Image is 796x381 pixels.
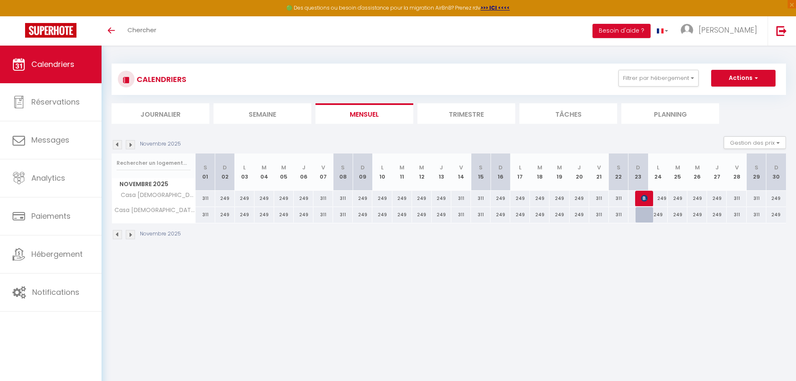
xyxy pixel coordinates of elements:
th: 04 [254,153,274,191]
p: Novembre 2025 [140,230,181,238]
th: 02 [215,153,235,191]
div: 249 [549,191,569,206]
abbr: L [519,164,521,171]
abbr: S [341,164,345,171]
th: 14 [451,153,471,191]
abbr: J [302,164,305,171]
div: 311 [727,191,746,206]
abbr: M [695,164,700,171]
th: 16 [491,153,510,191]
div: 249 [707,207,727,222]
span: Casa [DEMOGRAPHIC_DATA]ïwa | Spa privatif & détente romantique [113,207,197,213]
div: 311 [471,207,491,222]
abbr: M [537,164,542,171]
li: Tâches [519,103,617,124]
div: 311 [333,207,353,222]
div: 311 [313,191,333,206]
span: Messages [31,135,69,145]
th: 19 [549,153,569,191]
li: Journalier [112,103,209,124]
span: Réservations [31,97,80,107]
th: 08 [333,153,353,191]
div: 311 [747,207,766,222]
h3: CALENDRIERS [135,70,186,89]
th: 23 [628,153,648,191]
div: 249 [570,191,589,206]
abbr: M [399,164,404,171]
abbr: M [281,164,286,171]
li: Planning [621,103,719,124]
div: 249 [215,207,235,222]
div: 249 [766,207,786,222]
div: 249 [687,191,707,206]
div: 249 [668,191,687,206]
th: 28 [727,153,746,191]
div: 311 [451,207,471,222]
th: 07 [313,153,333,191]
div: 311 [333,191,353,206]
abbr: D [774,164,778,171]
div: 249 [392,207,412,222]
div: 311 [196,207,215,222]
th: 13 [432,153,451,191]
button: Gestion des prix [724,136,786,149]
abbr: D [361,164,365,171]
div: 311 [471,191,491,206]
span: [PERSON_NAME] [699,25,757,35]
button: Besoin d'aide ? [593,24,651,38]
span: Althani Odiaayeto [641,190,648,206]
img: logout [776,26,787,36]
div: 249 [707,191,727,206]
a: >>> ICI <<<< [481,4,510,11]
div: 249 [491,207,510,222]
abbr: M [557,164,562,171]
abbr: D [223,164,227,171]
th: 05 [274,153,294,191]
abbr: D [498,164,503,171]
div: 249 [530,191,549,206]
th: 22 [609,153,628,191]
abbr: V [459,164,463,171]
th: 29 [747,153,766,191]
div: 249 [412,191,432,206]
th: 18 [530,153,549,191]
div: 249 [274,207,294,222]
div: 249 [372,207,392,222]
div: 311 [313,207,333,222]
abbr: L [243,164,246,171]
div: 249 [372,191,392,206]
span: Hébergement [31,249,83,259]
div: 249 [648,207,668,222]
span: Casa [DEMOGRAPHIC_DATA]ïWA [113,191,197,200]
li: Semaine [214,103,311,124]
div: 311 [609,207,628,222]
abbr: J [440,164,443,171]
th: 12 [412,153,432,191]
abbr: V [597,164,601,171]
abbr: J [577,164,581,171]
span: Novembre 2025 [112,178,195,190]
div: 311 [609,191,628,206]
div: 249 [530,207,549,222]
th: 10 [372,153,392,191]
th: 20 [570,153,589,191]
abbr: V [735,164,739,171]
button: Filtrer par hébergement [618,70,699,87]
div: 249 [687,207,707,222]
a: ... [PERSON_NAME] [674,16,768,46]
th: 09 [353,153,372,191]
div: 249 [353,207,372,222]
th: 25 [668,153,687,191]
th: 24 [648,153,668,191]
div: 249 [412,207,432,222]
abbr: S [755,164,758,171]
abbr: S [479,164,483,171]
div: 311 [589,207,609,222]
div: 249 [491,191,510,206]
div: 249 [294,191,313,206]
th: 30 [766,153,786,191]
div: 249 [235,207,254,222]
span: Analytics [31,173,65,183]
div: 249 [254,191,274,206]
div: 249 [432,207,451,222]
